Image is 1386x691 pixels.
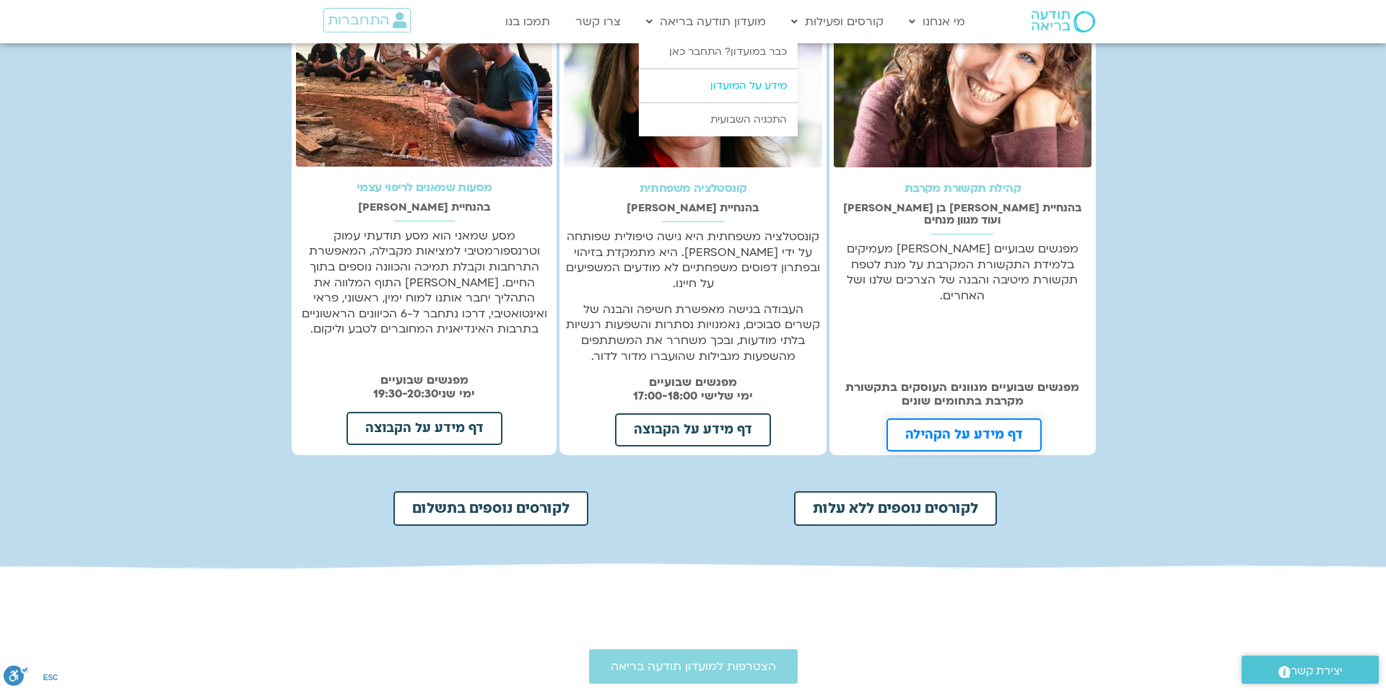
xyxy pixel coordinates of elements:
[380,372,468,388] span: מפגשים שבועיים
[905,428,1023,441] span: דף מידע על הקהילה
[834,202,1091,226] h2: בהנחיית [PERSON_NAME] בן [PERSON_NAME] ועוד מגוון מנחים
[639,8,773,35] a: מועדון תודעה בריאה
[902,8,972,35] a: מי אנחנו
[296,201,552,214] h2: בהנחיית [PERSON_NAME]
[346,412,502,445] a: דף מידע על הקבוצה
[794,491,997,526] a: לקורסים נוספים ללא עלות
[784,8,891,35] a: קורסים ופעילות
[357,180,492,195] a: מסעות שמאנים לריפוי עצמי
[412,501,570,516] span: לקורסים נוספים בתשלום
[498,8,557,35] a: תמכו בנו
[438,386,475,402] span: ימי שני
[886,418,1042,452] a: דף מידע על הקהילה
[639,35,798,69] a: כבר במועדון? התחבר כאן
[1032,11,1095,32] img: תודעה בריאה
[611,660,776,673] span: הצטרפות למועדון תודעה בריאה
[568,8,628,35] a: צרו קשר
[365,422,484,435] span: דף מידע על הקבוצה
[640,180,747,196] a: קונסטלציה משפחתית
[639,103,798,136] a: התכניה השבועית
[564,202,821,214] h2: בהנחיית [PERSON_NAME]
[323,8,411,32] a: התחברות
[1242,656,1379,684] a: יצירת קשר
[634,423,752,436] span: דף מידע על הקבוצה
[615,413,771,446] a: דף מידע על הקבוצה
[639,69,798,102] a: מידע על המועדון
[905,180,1021,196] a: קהילת תקשורת מקרבת
[564,229,821,291] p: קונסטלציה משפחתית היא גישה טיפולית שפותחה על ידי [PERSON_NAME]. היא מתמקדת בזיהוי ובפתרון דפוסים ...
[564,302,821,364] p: העבודה בגישה מאפשרת חשיפה והבנה של קשרים סבוכים, נאמנויות נסתרות והשפעות רגשיות בלתי מודעות, ובכך...
[328,12,389,28] span: התחברות
[834,381,1091,408] p: מפגשים שבועיים מגוונים העוסקים בתקשורת מקרבת בתחומים שונים
[589,649,798,684] a: הצטרפות למועדון תודעה בריאה
[393,491,588,526] a: לקורסים נוספים בתשלום
[1291,661,1343,681] span: יצירת קשר
[847,241,1078,304] span: מפגשים שבועיים [PERSON_NAME] מעמיקים בלמידת התקשורת המקרבת על מנת לטפח תקשורת מיטיבה והבנה של הצר...
[564,376,821,403] p: מפגשים שבועיים ימי שלישי 17:00-18:00
[296,374,552,401] p: 19:30-20:30
[296,229,552,338] p: מסע שמאני הוא מסע תודעתי עמוק וטרנספורמטיבי למציאות מקבילה, המאפשרת התרחבות וקבלת תמיכה והכוונה נ...
[813,501,978,516] span: לקורסים נוספים ללא עלות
